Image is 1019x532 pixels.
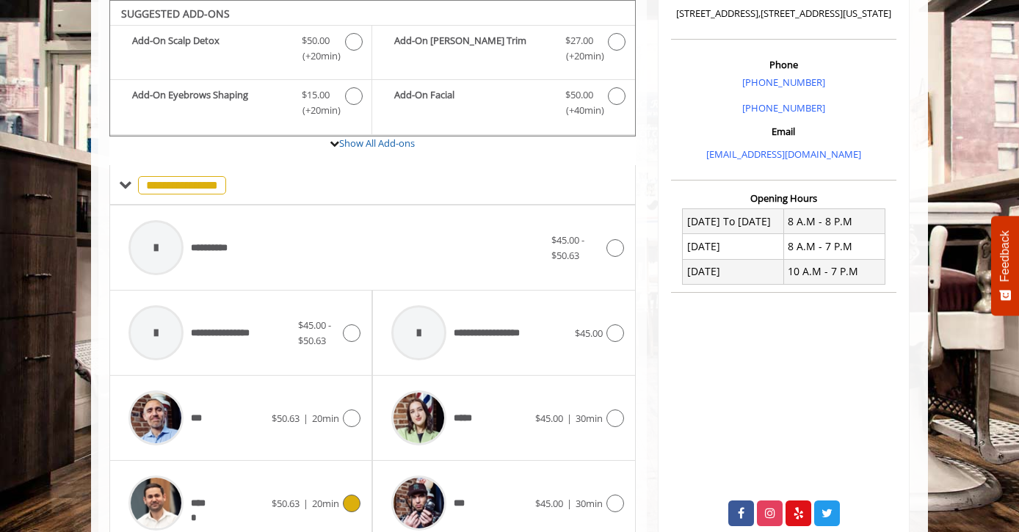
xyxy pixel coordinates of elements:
h3: Phone [675,59,893,70]
span: 20min [312,497,339,510]
b: Add-On Scalp Detox [132,33,287,64]
span: | [567,412,572,425]
span: 20min [312,412,339,425]
span: 30min [576,412,603,425]
b: SUGGESTED ADD-ONS [121,7,230,21]
h3: Opening Hours [671,193,896,203]
span: $45.00 [535,497,563,510]
span: 30min [576,497,603,510]
span: (+20min ) [294,103,338,118]
td: [DATE] [683,234,784,259]
a: [PHONE_NUMBER] [742,76,825,89]
span: $45.00 - $50.63 [551,233,584,262]
button: Feedback - Show survey [991,216,1019,316]
span: (+20min ) [294,48,338,64]
b: Add-On Eyebrows Shaping [132,87,287,118]
span: | [303,497,308,510]
span: (+40min ) [557,103,601,118]
span: $50.00 [302,33,330,48]
td: [DATE] To [DATE] [683,209,784,234]
span: | [567,497,572,510]
h3: Email [675,126,893,136]
label: Add-On Scalp Detox [117,33,364,68]
td: 10 A.M - 7 P.M [783,259,885,284]
span: | [303,412,308,425]
a: [PHONE_NUMBER] [742,101,825,114]
span: $50.63 [272,497,300,510]
b: Add-On Facial [394,87,550,118]
td: 8 A.M - 7 P.M [783,234,885,259]
label: Add-On Eyebrows Shaping [117,87,364,122]
span: Feedback [998,230,1012,282]
a: [EMAIL_ADDRESS][DOMAIN_NAME] [706,147,861,161]
span: $45.00 [575,327,603,340]
span: $15.00 [302,87,330,103]
span: $27.00 [565,33,593,48]
span: $50.00 [565,87,593,103]
span: $50.63 [272,412,300,425]
label: Add-On Facial [380,87,627,122]
span: (+20min ) [557,48,601,64]
span: $45.00 [535,412,563,425]
b: Add-On [PERSON_NAME] Trim [394,33,550,64]
td: 8 A.M - 8 P.M [783,209,885,234]
span: $45.00 - $50.63 [298,318,331,347]
a: Show All Add-ons [339,136,415,150]
label: Add-On Beard Trim [380,33,627,68]
td: [DATE] [683,259,784,284]
p: [STREET_ADDRESS],[STREET_ADDRESS][US_STATE] [675,6,893,21]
